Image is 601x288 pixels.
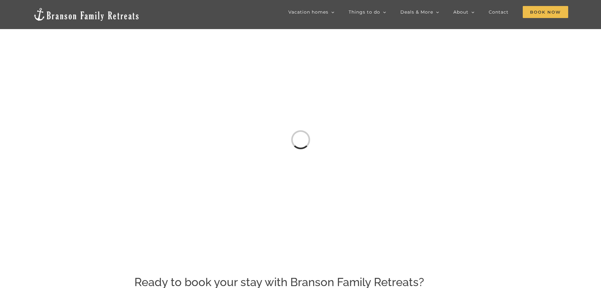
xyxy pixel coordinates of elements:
span: About [453,10,468,14]
span: Contact [489,10,509,14]
img: Branson Family Retreats Logo [33,7,140,21]
a: Book Now [523,6,568,18]
a: Vacation homes [288,6,334,18]
a: Contact [489,6,509,18]
div: Loading... [290,129,311,150]
a: About [453,6,474,18]
span: Deals & More [400,10,433,14]
span: Vacation homes [288,10,328,14]
nav: Main Menu [288,6,568,18]
a: Things to do [349,6,386,18]
a: Deals & More [400,6,439,18]
span: Things to do [349,10,380,14]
